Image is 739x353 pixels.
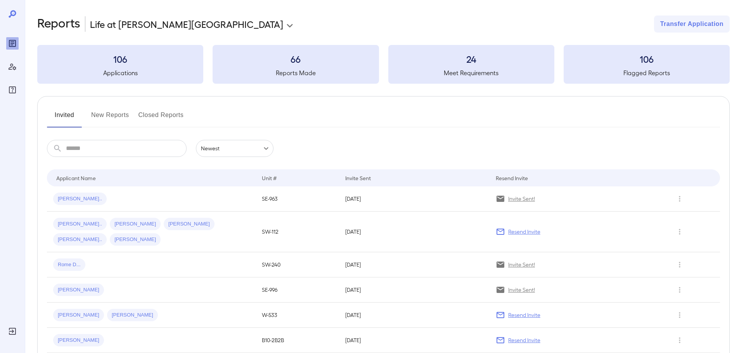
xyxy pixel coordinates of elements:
[37,15,80,33] h2: Reports
[53,195,107,203] span: [PERSON_NAME]..
[53,286,104,294] span: [PERSON_NAME]
[256,303,339,328] td: W-533
[339,328,489,353] td: [DATE]
[6,60,19,73] div: Manage Users
[107,312,158,319] span: [PERSON_NAME]
[673,226,686,238] button: Row Actions
[138,109,184,127] button: Closed Reports
[339,212,489,252] td: [DATE]
[53,337,104,344] span: [PERSON_NAME]
[47,109,82,127] button: Invited
[388,68,554,77] h5: Meet Requirements
[339,303,489,328] td: [DATE]
[256,277,339,303] td: SE-996
[110,220,161,228] span: [PERSON_NAME]
[53,261,85,269] span: Rome D...
[256,328,339,353] td: B10-2B2B
[90,18,283,30] p: Life at [PERSON_NAME][GEOGRAPHIC_DATA]
[673,284,686,296] button: Row Actions
[654,15,730,33] button: Transfer Application
[673,334,686,346] button: Row Actions
[37,45,730,84] summary: 106Applications66Reports Made24Meet Requirements106Flagged Reports
[164,220,215,228] span: [PERSON_NAME]
[564,68,730,77] h5: Flagged Reports
[673,309,686,321] button: Row Actions
[56,173,96,183] div: Applicant Name
[213,68,379,77] h5: Reports Made
[6,37,19,50] div: Reports
[345,173,371,183] div: Invite Sent
[673,193,686,205] button: Row Actions
[256,252,339,277] td: SW-240
[196,140,273,157] div: Newest
[53,312,104,319] span: [PERSON_NAME]
[508,195,535,203] p: Invite Sent!
[339,277,489,303] td: [DATE]
[339,252,489,277] td: [DATE]
[256,212,339,252] td: SW-112
[53,220,107,228] span: [PERSON_NAME]..
[508,261,535,269] p: Invite Sent!
[91,109,129,127] button: New Reports
[110,236,161,243] span: [PERSON_NAME]
[673,258,686,271] button: Row Actions
[53,236,107,243] span: [PERSON_NAME]..
[6,325,19,338] div: Log Out
[37,53,203,65] h3: 106
[508,286,535,294] p: Invite Sent!
[564,53,730,65] h3: 106
[6,84,19,96] div: FAQ
[37,68,203,77] h5: Applications
[508,311,540,319] p: Resend Invite
[508,228,540,236] p: Resend Invite
[388,53,554,65] h3: 24
[339,186,489,212] td: [DATE]
[262,173,277,183] div: Unit #
[508,336,540,344] p: Resend Invite
[496,173,528,183] div: Resend Invite
[256,186,339,212] td: SE-963
[213,53,379,65] h3: 66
